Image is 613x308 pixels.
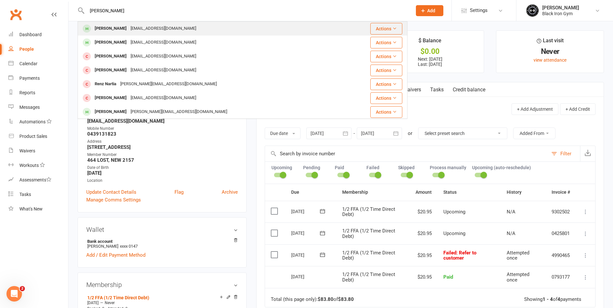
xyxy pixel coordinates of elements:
[560,103,596,115] button: + Add Credit
[410,222,438,244] td: $20.95
[19,90,35,95] div: Reports
[303,165,329,170] label: Pending
[418,36,441,48] div: $ Balance
[93,66,129,75] div: [PERSON_NAME]
[513,128,555,139] button: Added From
[370,65,402,76] button: Actions
[342,206,395,218] span: 1/2 FFA (1/2 Time Direct Debt)
[222,188,238,196] a: Archive
[448,82,490,97] a: Credit balance
[86,300,238,305] div: —
[8,202,68,216] a: What's New
[8,187,68,202] a: Tasks
[335,165,361,170] label: Paid
[120,244,138,249] span: xxxx 0147
[443,250,476,261] span: Failed
[342,228,395,239] span: 1/2 FFA (1/2 Time Direct Debt)
[291,272,321,282] div: [DATE]
[507,231,515,236] span: N/A
[382,48,478,55] div: $0.00
[410,184,438,200] th: Amount
[410,201,438,223] td: $20.95
[507,272,529,283] span: Attempted once
[443,274,453,280] span: Paid
[370,51,402,62] button: Actions
[542,11,579,16] div: Black Iron Gym
[265,128,301,139] button: Due date
[548,146,580,161] button: Filter
[129,52,198,61] div: [EMAIL_ADDRESS][DOMAIN_NAME]
[93,38,129,47] div: [PERSON_NAME]
[416,5,443,16] button: Add
[318,296,333,302] strong: $83.80
[271,165,297,170] label: Upcoming
[87,152,238,158] div: Member Number
[370,23,402,35] button: Actions
[502,48,598,55] div: Never
[398,82,426,97] a: Waivers
[338,296,354,302] strong: $83.80
[470,3,488,18] span: Settings
[507,209,515,215] span: N/A
[537,36,564,48] div: Last visit
[427,8,435,13] span: Add
[546,184,576,200] th: Invoice #
[86,281,238,288] h3: Membership
[398,165,424,170] label: Skipped
[85,6,407,15] input: Search...
[408,129,412,137] div: or
[93,52,129,61] div: [PERSON_NAME]
[560,150,571,158] div: Filter
[19,76,40,81] div: Payments
[366,165,392,170] label: Failed
[557,296,560,302] strong: 4
[118,79,219,89] div: [PERSON_NAME][EMAIL_ADDRESS][DOMAIN_NAME]
[291,228,321,238] div: [DATE]
[512,103,558,115] button: + Add Adjustment
[410,244,438,266] td: $20.95
[86,251,145,259] a: Add / Edit Payment Method
[87,165,238,171] div: Date of Birth
[19,105,40,110] div: Messages
[87,170,238,176] strong: [DATE]
[87,118,238,124] strong: [EMAIL_ADDRESS][DOMAIN_NAME]
[443,231,465,236] span: Upcoming
[524,297,581,302] div: Showing of payments
[543,296,553,302] strong: 1 - 4
[87,126,238,132] div: Mobile Number
[370,106,402,118] button: Actions
[93,24,129,33] div: [PERSON_NAME]
[271,297,354,302] div: Total (this page only): of
[19,61,37,66] div: Calendar
[19,32,42,37] div: Dashboard
[86,226,238,233] h3: Wallet
[546,201,576,223] td: 9302502
[87,239,235,244] strong: Bank account
[174,188,184,196] a: Flag
[19,192,31,197] div: Tasks
[8,115,68,129] a: Automations
[129,66,198,75] div: [EMAIL_ADDRESS][DOMAIN_NAME]
[291,250,321,260] div: [DATE]
[8,27,68,42] a: Dashboard
[87,157,238,163] strong: 464 LOST, NEW 2157
[546,266,576,288] td: 0793177
[336,184,410,200] th: Membership
[546,222,576,244] td: 0425801
[342,250,395,261] span: 1/2 FFA (1/2 Time Direct Debt)
[8,129,68,144] a: Product Sales
[382,56,478,67] p: Next: [DATE] Last: [DATE]
[19,46,34,52] div: People
[8,158,68,173] a: Workouts
[87,178,238,184] div: Location
[86,196,141,204] a: Manage Comms Settings
[8,56,68,71] a: Calendar
[526,4,539,17] img: thumb_image1623296242.png
[105,301,115,305] span: Never
[93,107,129,117] div: [PERSON_NAME]
[129,107,229,117] div: [PERSON_NAME][EMAIL_ADDRESS][DOMAIN_NAME]
[129,24,198,33] div: [EMAIL_ADDRESS][DOMAIN_NAME]
[501,184,546,200] th: History
[8,86,68,100] a: Reports
[430,165,466,170] label: Process manually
